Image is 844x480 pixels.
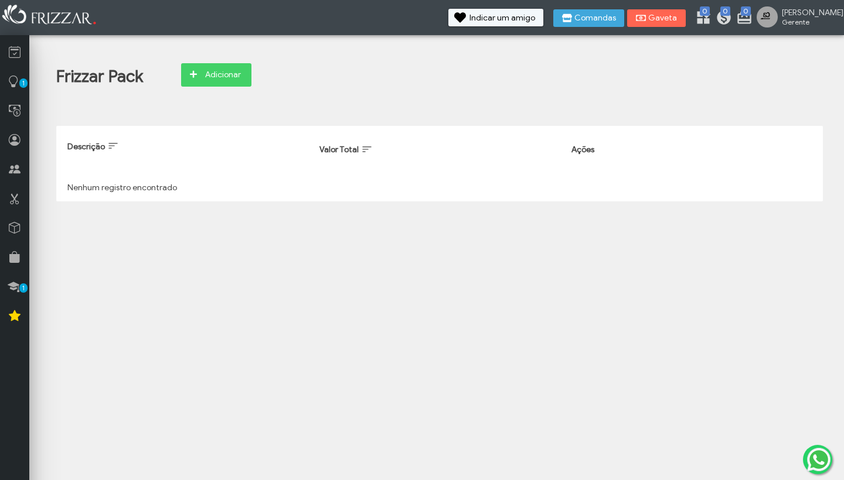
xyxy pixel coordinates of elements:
td: Nenhum registro encontrado [62,179,818,196]
span: 0 [700,6,710,16]
span: Valor Total [319,145,359,155]
a: 0 [716,9,727,28]
img: whatsapp.png [805,445,833,474]
th: Valor Total: activate to sort column ascending [314,131,566,179]
span: [PERSON_NAME] [782,8,835,18]
th: Descrição: activate to sort column ascending [62,131,314,179]
a: [PERSON_NAME] Gerente [757,6,838,30]
span: 1 [19,78,28,88]
span: Descrição [67,142,105,152]
span: Gaveta [648,14,678,22]
span: 0 [741,6,751,16]
button: Indicar um amigo [448,9,543,26]
button: Adicionar [181,63,251,87]
span: 1 [19,283,28,293]
a: 0 [736,9,748,28]
a: 0 [695,9,707,28]
span: Adicionar [202,66,243,84]
button: Gaveta [627,9,686,27]
span: Indicar um amigo [469,14,535,22]
span: Gerente [782,18,835,26]
th: Ações [566,131,818,179]
span: Ações [571,145,594,155]
button: Comandas [553,9,624,27]
span: 0 [720,6,730,16]
h1: Frizzar Pack [56,66,143,87]
span: Comandas [574,14,616,22]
